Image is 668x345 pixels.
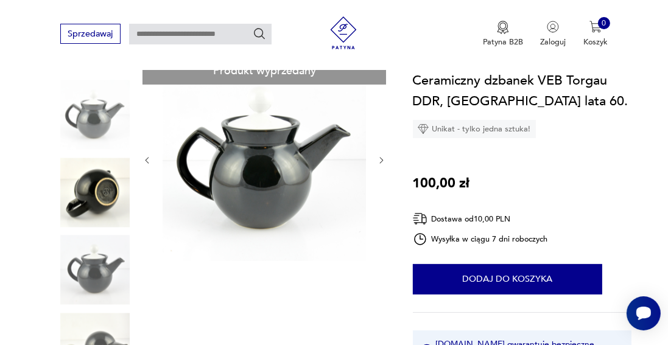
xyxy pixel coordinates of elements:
[413,212,427,227] img: Ikona dostawy
[413,173,470,194] p: 100,00 zł
[483,21,523,47] a: Ikona medaluPatyna B2B
[142,58,386,85] div: Produkt wyprzedany
[540,37,566,47] p: Zaloguj
[60,31,121,38] a: Sprzedawaj
[413,232,548,247] div: Wysyłka w ciągu 7 dni roboczych
[60,235,130,305] img: Zdjęcie produktu Ceramiczny dzbanek VEB Torgau DDR, Niemcy lata 60.
[418,124,429,134] img: Ikona diamentu
[540,21,566,47] button: Zaloguj
[589,21,602,33] img: Ikona koszyka
[413,212,548,227] div: Dostawa od 10,00 PLN
[583,37,608,47] p: Koszyk
[413,70,632,111] h1: Ceramiczny dzbanek VEB Torgau DDR, [GEOGRAPHIC_DATA] lata 60.
[483,21,523,47] button: Patyna B2B
[60,80,130,150] img: Zdjęcie produktu Ceramiczny dzbanek VEB Torgau DDR, Niemcy lata 60.
[60,158,130,227] img: Zdjęcie produktu Ceramiczny dzbanek VEB Torgau DDR, Niemcy lata 60.
[413,120,536,138] div: Unikat - tylko jedna sztuka!
[253,27,266,40] button: Szukaj
[163,58,366,261] img: Zdjęcie produktu Ceramiczny dzbanek VEB Torgau DDR, Niemcy lata 60.
[60,24,121,44] button: Sprzedawaj
[413,264,602,294] button: Dodaj do koszyka
[583,21,608,47] button: 0Koszyk
[627,296,661,330] iframe: Smartsupp widget button
[497,21,509,34] img: Ikona medalu
[483,37,523,47] p: Patyna B2B
[323,16,364,49] img: Patyna - sklep z meblami i dekoracjami vintage
[547,21,559,33] img: Ikonka użytkownika
[598,17,610,29] div: 0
